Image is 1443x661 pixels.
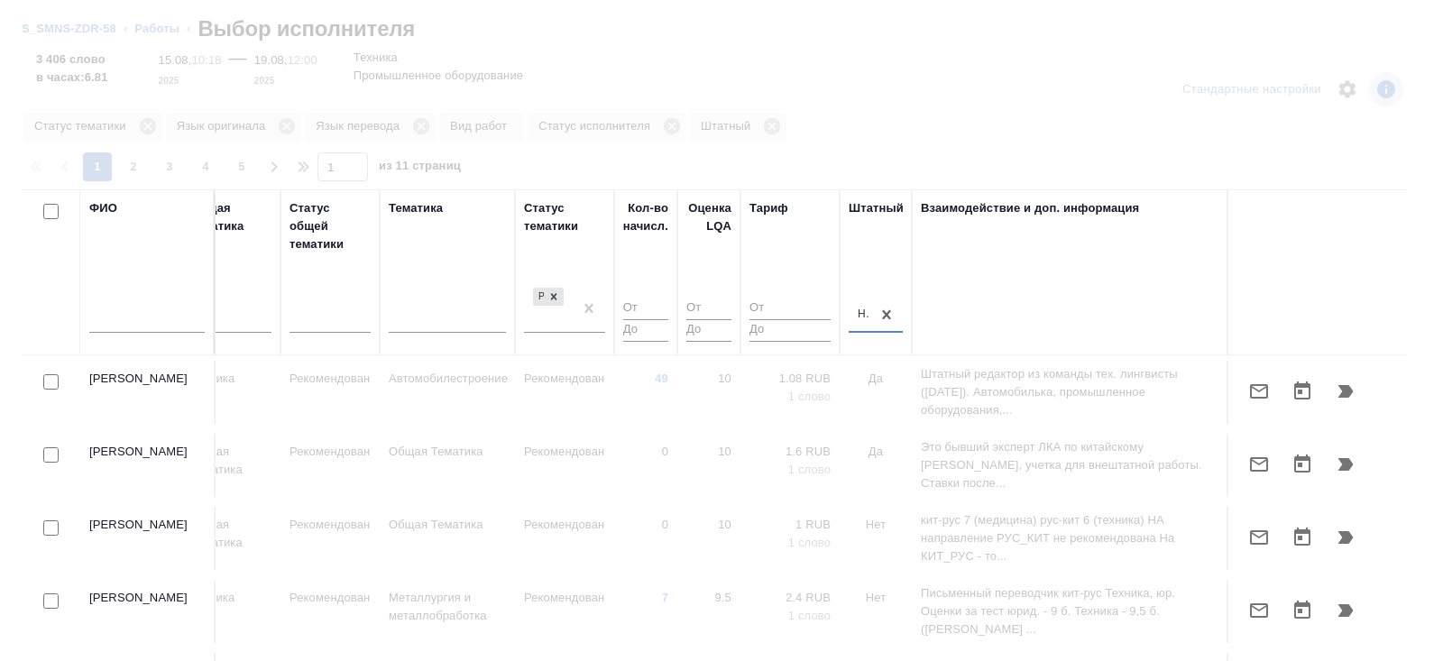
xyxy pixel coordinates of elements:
div: Общая тематика [190,199,271,235]
input: Выбери исполнителей, чтобы отправить приглашение на работу [43,593,59,609]
div: Взаимодействие и доп. информация [921,199,1139,217]
button: Продолжить [1324,370,1367,413]
button: Продолжить [1324,516,1367,559]
button: Открыть календарь загрузки [1281,370,1324,413]
div: Тематика [389,199,443,217]
button: Отправить предложение о работе [1237,589,1281,632]
button: Отправить предложение о работе [1237,370,1281,413]
td: [PERSON_NAME] [80,507,216,570]
div: Нет [858,308,872,323]
input: Выбери исполнителей, чтобы отправить приглашение на работу [43,447,59,463]
input: От [623,298,668,320]
button: Открыть календарь загрузки [1281,516,1324,559]
input: Выбери исполнителей, чтобы отправить приглашение на работу [43,374,59,390]
div: Рекомендован [531,286,565,308]
td: [PERSON_NAME] [80,580,216,643]
td: [PERSON_NAME] [80,434,216,497]
input: До [749,319,831,342]
div: Рекомендован [533,288,544,307]
button: Открыть календарь загрузки [1281,589,1324,632]
button: Продолжить [1324,443,1367,486]
input: От [686,298,731,320]
div: Штатный [849,199,904,217]
button: Отправить предложение о работе [1237,516,1281,559]
div: Статус общей тематики [290,199,371,253]
div: Оценка LQA [686,199,731,235]
input: Выбери исполнителей, чтобы отправить приглашение на работу [43,520,59,536]
button: Продолжить [1324,589,1367,632]
td: [PERSON_NAME] [80,361,216,424]
button: Открыть календарь загрузки [1281,443,1324,486]
input: До [623,319,668,342]
div: Кол-во начисл. [623,199,668,235]
button: Отправить предложение о работе [1237,443,1281,486]
div: Тариф [749,199,788,217]
div: ФИО [89,199,117,217]
div: Статус тематики [524,199,605,235]
input: От [749,298,831,320]
input: До [686,319,731,342]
